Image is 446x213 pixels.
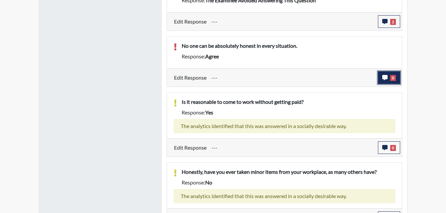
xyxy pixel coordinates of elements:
div: Response: [177,52,400,60]
div: Update the test taker's response, the change might impact the score [207,141,378,154]
div: The analytics identified that this was answered in a socially desirable way. [174,119,395,133]
div: Update the test taker's response, the change might impact the score [207,15,378,28]
p: Honestly, have you ever taken minor items from your workplace, as many others have? [182,168,395,176]
div: Response: [177,178,400,186]
div: The analytics identified that this was answered in a socially desirable way. [174,189,395,203]
span: agree [205,53,219,59]
span: no [205,179,212,185]
span: yes [205,109,213,115]
span: 2 [390,19,396,25]
label: Edit Response [174,15,207,28]
div: Update the test taker's response, the change might impact the score [207,71,378,84]
span: 0 [390,75,396,81]
div: Response: [177,108,400,116]
label: Edit Response [174,141,207,154]
label: Edit Response [174,71,207,84]
p: Is it reasonable to come to work without getting paid? [182,98,395,106]
button: 0 [378,71,400,84]
button: 0 [378,141,400,154]
p: No one can be absolutely honest in every situation. [182,42,395,50]
span: 0 [390,145,396,151]
button: 2 [378,15,400,28]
